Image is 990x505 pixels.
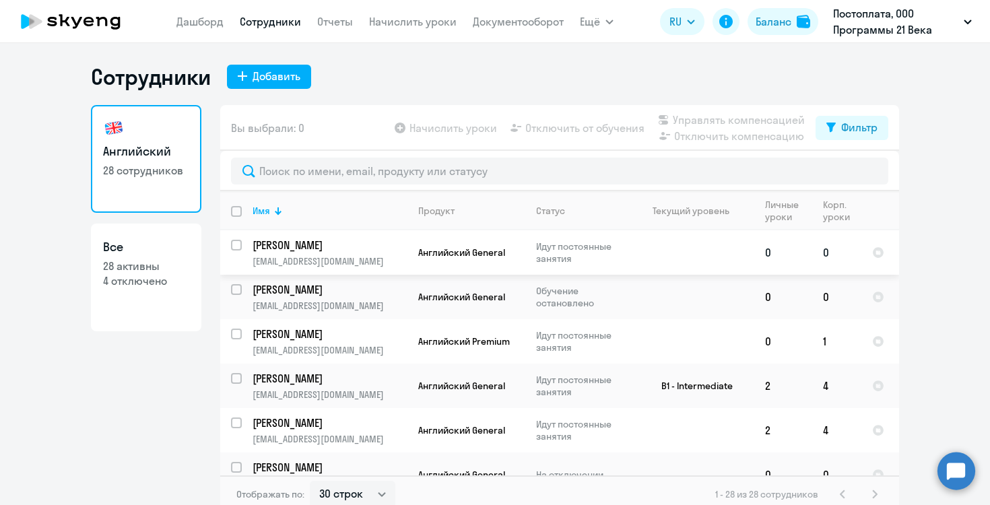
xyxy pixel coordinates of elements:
button: Добавить [227,65,311,89]
button: Ещё [580,8,614,35]
button: Балансbalance [748,8,818,35]
span: Английский General [418,246,505,259]
a: Отчеты [317,15,353,28]
td: 0 [754,452,812,497]
span: Ещё [580,13,600,30]
h1: Сотрудники [91,63,211,90]
td: 0 [812,275,861,319]
td: 4 [812,408,861,452]
div: Баланс [756,13,791,30]
span: 1 - 28 из 28 сотрудников [715,488,818,500]
span: Английский General [418,291,505,303]
span: RU [669,13,682,30]
img: balance [797,15,810,28]
td: B1 - Intermediate [629,364,754,408]
p: На отключении [536,469,628,481]
div: Фильтр [841,119,878,135]
p: Идут постоянные занятия [536,374,628,398]
p: [PERSON_NAME] [253,460,405,475]
div: Продукт [418,205,525,217]
button: RU [660,8,704,35]
a: [PERSON_NAME] [253,238,407,252]
span: Английский General [418,380,505,392]
p: 28 сотрудников [103,163,189,178]
p: Идут постоянные занятия [536,418,628,442]
div: Корп. уроки [823,199,850,223]
span: Английский Premium [418,335,510,347]
p: [EMAIL_ADDRESS][DOMAIN_NAME] [253,344,407,356]
td: 0 [754,275,812,319]
button: Постоплата, ООО Программы 21 Века [826,5,979,38]
img: english [103,117,125,139]
td: 0 [754,319,812,364]
span: Отображать по: [236,488,304,500]
td: 2 [754,408,812,452]
p: 28 активны [103,259,189,273]
div: Продукт [418,205,455,217]
input: Поиск по имени, email, продукту или статусу [231,158,888,184]
a: Сотрудники [240,15,301,28]
a: Начислить уроки [369,15,457,28]
h3: Английский [103,143,189,160]
a: [PERSON_NAME] [253,415,407,430]
div: Личные уроки [765,199,799,223]
span: Английский General [418,469,505,481]
a: Английский28 сотрудников [91,105,201,213]
td: 0 [812,230,861,275]
a: [PERSON_NAME] [253,460,407,475]
div: Корп. уроки [823,199,861,223]
td: 1 [812,319,861,364]
p: [EMAIL_ADDRESS][DOMAIN_NAME] [253,255,407,267]
span: Английский General [418,424,505,436]
a: Все28 активны4 отключено [91,224,201,331]
p: Идут постоянные занятия [536,329,628,353]
div: Текущий уровень [640,205,754,217]
span: Вы выбрали: 0 [231,120,304,136]
a: [PERSON_NAME] [253,327,407,341]
td: 4 [812,364,861,408]
p: [PERSON_NAME] [253,238,405,252]
div: Добавить [253,68,300,84]
h3: Все [103,238,189,256]
p: Обучение остановлено [536,285,628,309]
p: [EMAIL_ADDRESS][DOMAIN_NAME] [253,300,407,312]
div: Имя [253,205,270,217]
div: Личные уроки [765,199,812,223]
div: Текущий уровень [653,205,729,217]
p: [EMAIL_ADDRESS][DOMAIN_NAME] [253,433,407,445]
p: 4 отключено [103,273,189,288]
p: [PERSON_NAME] [253,415,405,430]
p: [PERSON_NAME] [253,327,405,341]
a: [PERSON_NAME] [253,282,407,297]
p: Постоплата, ООО Программы 21 Века [833,5,958,38]
button: Фильтр [816,116,888,140]
p: [PERSON_NAME] [253,282,405,297]
p: [PERSON_NAME] [253,371,405,386]
div: Статус [536,205,628,217]
td: 0 [754,230,812,275]
p: Идут постоянные занятия [536,240,628,265]
div: Статус [536,205,565,217]
p: [EMAIL_ADDRESS][DOMAIN_NAME] [253,389,407,401]
a: Дашборд [176,15,224,28]
td: 0 [812,452,861,497]
div: Имя [253,205,407,217]
a: [PERSON_NAME] [253,371,407,386]
td: 2 [754,364,812,408]
a: Документооборот [473,15,564,28]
